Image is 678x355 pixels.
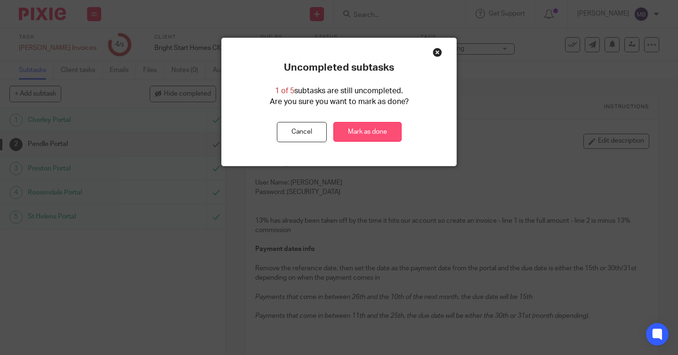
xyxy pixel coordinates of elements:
a: Mark as done [333,122,402,142]
button: Cancel [277,122,327,142]
span: 1 of 5 [275,87,294,95]
p: subtasks are still uncompleted. [275,86,403,97]
p: Are you sure you want to mark as done? [270,97,409,107]
p: Uncompleted subtasks [284,62,394,74]
div: Close this dialog window [433,48,442,57]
